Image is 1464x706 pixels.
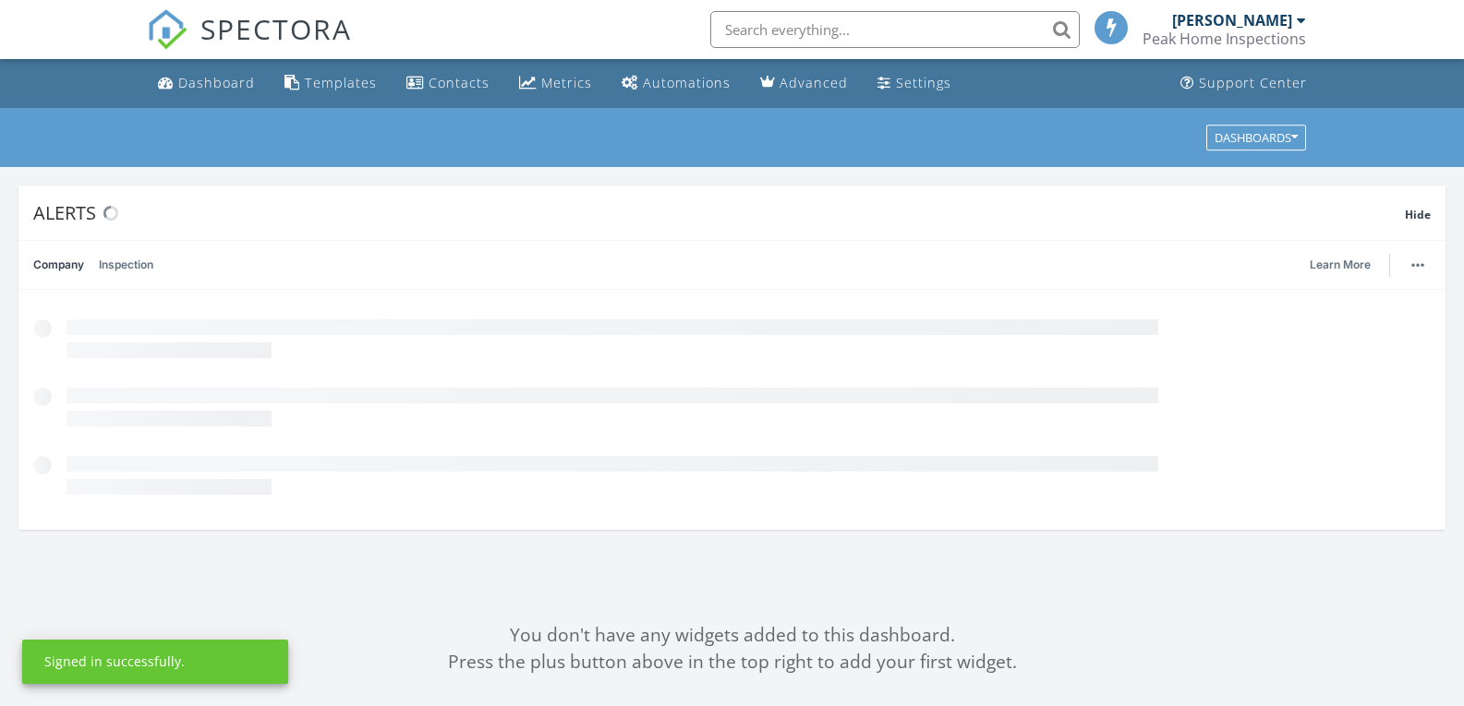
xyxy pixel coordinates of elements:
a: Support Center [1173,66,1314,101]
div: Alerts [33,200,1405,225]
input: Search everything... [710,11,1080,48]
div: Support Center [1199,74,1307,91]
div: You don't have any widgets added to this dashboard. [18,622,1446,649]
a: Inspection [99,241,153,289]
div: Peak Home Inspections [1143,30,1306,48]
button: Dashboards [1206,125,1306,150]
div: Metrics [541,74,592,91]
a: Contacts [399,66,497,101]
img: ellipsis-632cfdd7c38ec3a7d453.svg [1411,263,1424,267]
div: Signed in successfully. [44,652,185,671]
a: SPECTORA [147,25,352,64]
a: Advanced [753,66,855,101]
div: Contacts [429,74,490,91]
a: Metrics [512,66,599,101]
a: Automations (Basic) [614,66,738,101]
a: Company [33,241,84,289]
div: Dashboard [178,74,255,91]
div: Templates [305,74,377,91]
div: [PERSON_NAME] [1172,11,1292,30]
div: Automations [643,74,731,91]
span: SPECTORA [200,9,352,48]
div: Dashboards [1215,131,1298,144]
div: Settings [896,74,951,91]
span: Hide [1405,207,1431,222]
a: Settings [870,66,959,101]
div: Press the plus button above in the top right to add your first widget. [18,649,1446,676]
a: Templates [277,66,384,101]
a: Dashboard [151,66,262,101]
img: The Best Home Inspection Software - Spectora [147,9,188,50]
div: Advanced [780,74,848,91]
a: Learn More [1310,256,1382,274]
